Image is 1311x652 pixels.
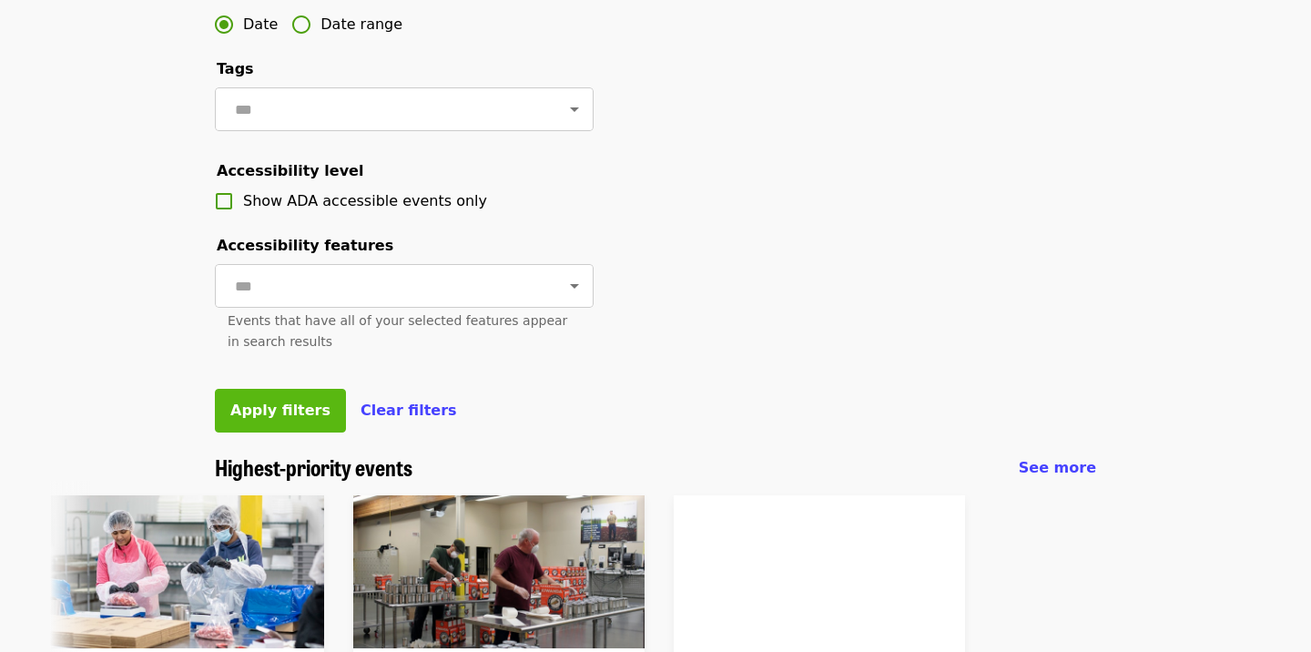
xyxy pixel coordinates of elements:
span: Events that have all of your selected features appear in search results [228,313,567,349]
span: Accessibility features [217,237,393,254]
span: Date range [320,14,402,36]
div: Highest-priority events [200,454,1111,481]
a: See more [1019,457,1096,479]
span: Date [243,14,278,36]
span: Apply filters [230,402,330,419]
span: See more [1019,459,1096,476]
button: Apply filters [215,389,346,433]
button: Open [562,273,587,299]
span: Show ADA accessible events only [243,192,487,209]
img: Oct/Nov/Dec - Portland: Repack/Sort (age 16+) organized by Oregon Food Bank [353,495,645,648]
img: Oct/Nov/Dec - Beaverton: Repack/Sort (age 10+) organized by Oregon Food Bank [33,495,324,648]
a: Highest-priority events [215,454,412,481]
span: Accessibility level [217,162,363,179]
button: Open [562,97,587,122]
span: Tags [217,60,254,77]
button: Clear filters [361,400,457,422]
span: Highest-priority events [215,451,412,483]
span: Clear filters [361,402,457,419]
